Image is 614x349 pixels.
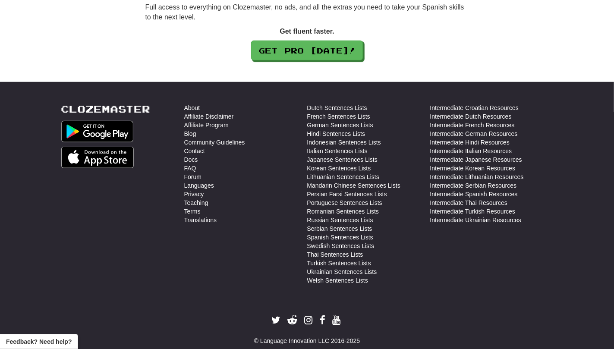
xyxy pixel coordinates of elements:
[307,181,400,190] a: Mandarin Chinese Sentences Lists
[145,3,469,22] p: Full access to everything on Clozemaster, no ads, and all the extras you need to take your Spanis...
[307,233,373,242] a: Spanish Sentences Lists
[184,138,245,147] a: Community Guidelines
[184,104,200,112] a: About
[307,155,378,164] a: Japanese Sentences Lists
[430,129,518,138] a: Intermediate German Resources
[430,207,516,216] a: Intermediate Turkish Resources
[430,104,519,112] a: Intermediate Croatian Resources
[61,147,134,168] img: Get it on App Store
[184,198,208,207] a: Teaching
[430,155,522,164] a: Intermediate Japanese Resources
[307,190,387,198] a: Persian Farsi Sentences Lists
[430,121,515,129] a: Intermediate French Resources
[307,242,375,250] a: Swedish Sentences Lists
[307,164,371,173] a: Korean Sentences Lists
[184,112,234,121] a: Affiliate Disclaimer
[307,121,373,129] a: German Sentences Lists
[184,129,196,138] a: Blog
[184,121,229,129] a: Affiliate Program
[184,207,201,216] a: Terms
[184,216,217,224] a: Translations
[307,207,379,216] a: Romanian Sentences Lists
[307,276,368,285] a: Welsh Sentences Lists
[307,129,365,138] a: Hindi Sentences Lists
[307,104,367,112] a: Dutch Sentences Lists
[430,112,512,121] a: Intermediate Dutch Resources
[307,250,363,259] a: Thai Sentences Lists
[430,190,518,198] a: Intermediate Spanish Resources
[307,267,377,276] a: Ukrainian Sentences Lists
[430,181,517,190] a: Intermediate Serbian Resources
[430,147,512,155] a: Intermediate Italian Resources
[61,121,134,142] img: Get it on Google Play
[307,259,371,267] a: Turkish Sentences Lists
[184,164,196,173] a: FAQ
[184,181,214,190] a: Languages
[430,138,510,147] a: Intermediate Hindi Resources
[307,138,381,147] a: Indonesian Sentences Lists
[184,173,202,181] a: Forum
[184,190,204,198] a: Privacy
[61,104,151,114] a: Clozemaster
[430,198,508,207] a: Intermediate Thai Resources
[307,216,373,224] a: Russian Sentences Lists
[61,336,553,345] div: © Language Innovation LLC 2016-2025
[184,147,205,155] a: Contact
[251,41,363,60] a: Get Pro [DATE]!
[184,155,198,164] a: Docs
[307,173,379,181] a: Lithuanian Sentences Lists
[307,198,382,207] a: Portuguese Sentences Lists
[430,164,516,173] a: Intermediate Korean Resources
[280,28,334,35] strong: Get fluent faster.
[307,112,370,121] a: French Sentences Lists
[430,173,524,181] a: Intermediate Lithuanian Resources
[307,147,368,155] a: Italian Sentences Lists
[430,216,522,224] a: Intermediate Ukrainian Resources
[307,224,372,233] a: Serbian Sentences Lists
[6,337,72,346] span: Open feedback widget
